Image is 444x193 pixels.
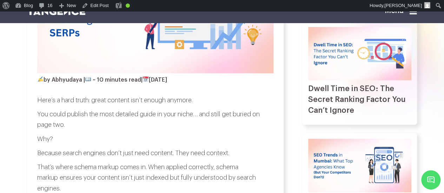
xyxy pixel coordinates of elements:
h4: by Abhyudaya | | [DATE] [37,76,167,83]
span: minutes read [105,77,141,83]
div: Good [126,4,130,8]
p: Because search engines don’t just need content. They need context. [37,148,274,159]
span: ~ [93,77,95,83]
p: Why? [37,134,274,145]
img: ✍️ [38,76,43,82]
span: [PERSON_NAME] [384,3,422,8]
p: Here’s a hard truth: great content isn’t enough anymore. [37,95,274,106]
span: Chat Widget [421,170,440,189]
img: 📖 [85,76,91,82]
img: SEO Trends in Mumbai: What Top Agencies Know (But Your Competitors Don’t) [308,139,411,192]
img: logo SVG [27,7,86,15]
p: You could publish the most detailed guide in your niche… and still get buried on page two. [37,109,274,130]
img: Dwell Time in SEO: The Secret Ranking Factor You Can’t Ignore [308,27,411,81]
img: 📅 [143,76,148,82]
span: 10 [97,77,104,83]
a: Dwell Time in SEO: The Secret Ranking Factor You Can’t Ignore [308,85,406,114]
